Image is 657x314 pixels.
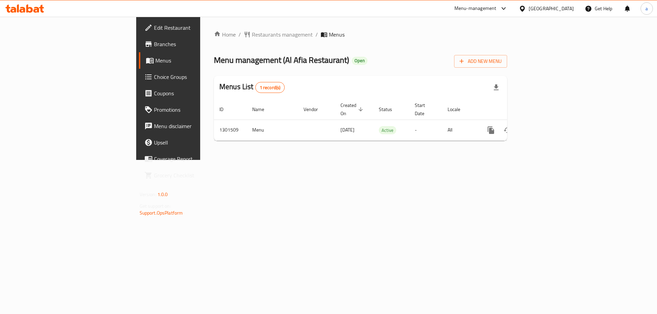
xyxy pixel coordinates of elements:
[499,122,516,138] button: Change Status
[139,36,246,52] a: Branches
[415,101,434,118] span: Start Date
[256,84,285,91] span: 1 record(s)
[219,82,285,93] h2: Menus List
[252,105,273,113] span: Name
[252,30,313,39] span: Restaurants management
[154,122,241,130] span: Menu disclaimer
[157,190,168,199] span: 1.0.0
[139,19,246,36] a: Edit Restaurant
[219,105,232,113] span: ID
[352,57,368,65] div: Open
[340,125,355,134] span: [DATE]
[329,30,345,39] span: Menus
[488,79,504,96] div: Export file
[460,57,502,66] span: Add New Menu
[139,134,246,151] a: Upsell
[304,105,327,113] span: Vendor
[139,85,246,101] a: Coupons
[409,120,442,140] td: -
[154,40,241,48] span: Branches
[379,126,396,134] span: Active
[154,24,241,32] span: Edit Restaurant
[154,73,241,81] span: Choice Groups
[483,122,499,138] button: more
[139,151,246,167] a: Coverage Report
[379,126,396,134] div: Active
[340,101,365,118] span: Created On
[247,120,298,140] td: Menu
[140,208,183,217] a: Support.OpsPlatform
[352,58,368,64] span: Open
[140,202,171,210] span: Get support on:
[214,52,349,68] span: Menu management ( Al Afia Restaurant )
[139,101,246,118] a: Promotions
[154,155,241,163] span: Coverage Report
[139,118,246,134] a: Menu disclaimer
[255,82,285,93] div: Total records count
[454,55,507,68] button: Add New Menu
[155,56,241,65] span: Menus
[214,99,554,141] table: enhanced table
[379,105,401,113] span: Status
[139,167,246,183] a: Grocery Checklist
[442,120,477,140] td: All
[214,30,507,39] nav: breadcrumb
[454,4,497,13] div: Menu-management
[154,171,241,179] span: Grocery Checklist
[154,89,241,97] span: Coupons
[140,190,156,199] span: Version:
[244,30,313,39] a: Restaurants management
[154,106,241,114] span: Promotions
[477,99,554,120] th: Actions
[139,69,246,85] a: Choice Groups
[448,105,469,113] span: Locale
[529,5,574,12] div: [GEOGRAPHIC_DATA]
[154,138,241,147] span: Upsell
[139,52,246,69] a: Menus
[645,5,648,12] span: a
[315,30,318,39] li: /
